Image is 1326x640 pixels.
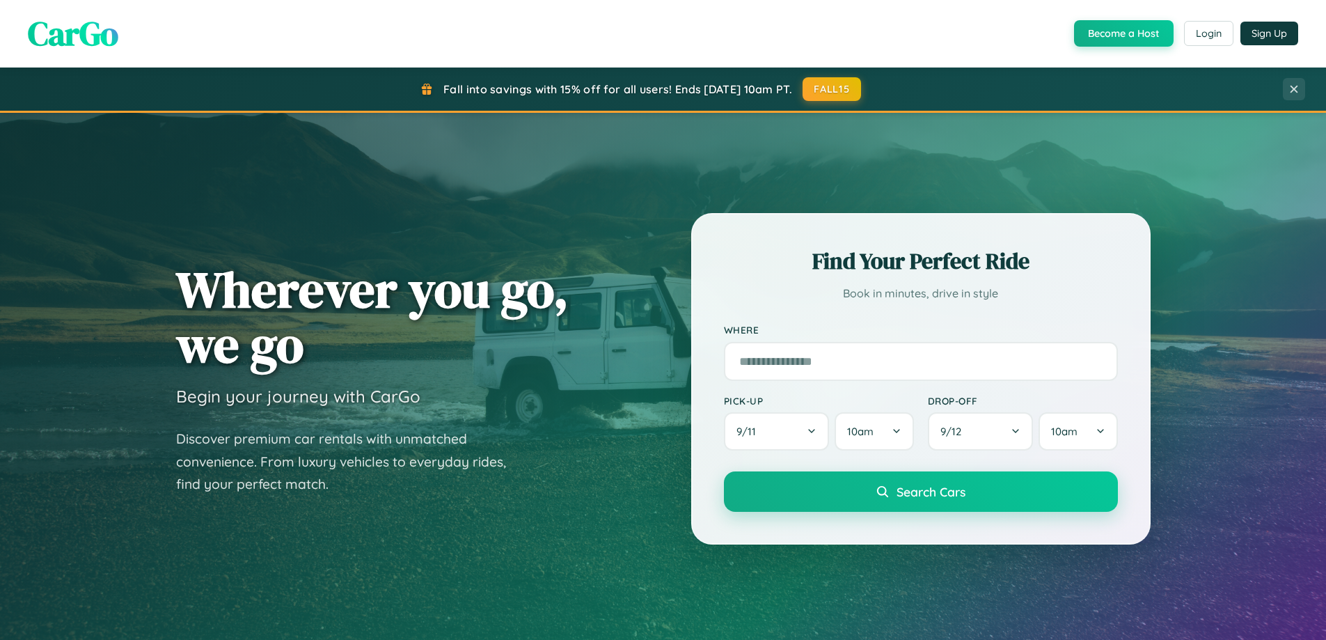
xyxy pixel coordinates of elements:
[1051,425,1078,438] span: 10am
[176,386,420,407] h3: Begin your journey with CarGo
[928,395,1118,407] label: Drop-off
[176,262,569,372] h1: Wherever you go, we go
[1074,20,1174,47] button: Become a Host
[724,325,1118,336] label: Where
[1240,22,1298,45] button: Sign Up
[940,425,968,438] span: 9 / 12
[724,412,830,451] button: 9/11
[443,82,792,96] span: Fall into savings with 15% off for all users! Ends [DATE] 10am PT.
[847,425,874,438] span: 10am
[835,412,913,451] button: 10am
[1184,21,1233,46] button: Login
[724,283,1118,304] p: Book in minutes, drive in style
[897,484,965,499] span: Search Cars
[736,425,763,438] span: 9 / 11
[724,395,914,407] label: Pick-up
[803,77,861,101] button: FALL15
[1039,412,1117,451] button: 10am
[28,10,118,56] span: CarGo
[724,246,1118,276] h2: Find Your Perfect Ride
[928,412,1034,451] button: 9/12
[724,471,1118,512] button: Search Cars
[176,428,524,496] p: Discover premium car rentals with unmatched convenience. From luxury vehicles to everyday rides, ...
